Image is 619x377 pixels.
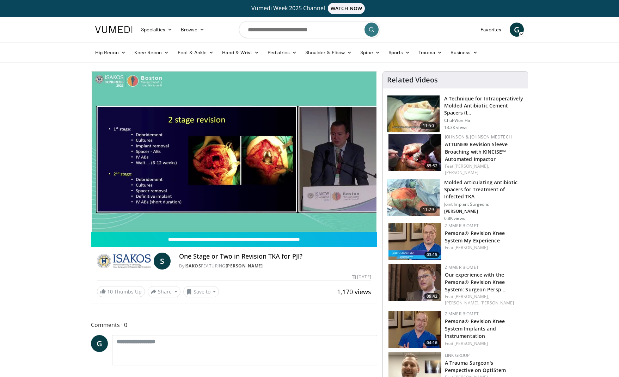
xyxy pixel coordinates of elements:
[476,23,505,37] a: Favorites
[445,340,522,347] div: Feat.
[444,179,523,200] h3: Molded Articulating Antibiotic Spacers for Treatment of Infected TKA
[414,45,446,60] a: Trauma
[445,271,505,293] a: Our experience with the Persona® Revision Knee System: Surgeon Persp…
[148,286,180,297] button: Share
[424,340,440,346] span: 04:16
[445,141,508,162] a: ATTUNE® Revision Sleeve Broaching with KINCISE™ Automated Impactor
[388,264,441,301] a: 09:42
[444,216,465,221] p: 6.8K views
[387,95,523,132] a: 11:50 A Technique for Intraoperatively Molded Antibiotic Cement Spacers (I… Chul-Won Ha 13.3K views
[454,340,488,346] a: [PERSON_NAME]
[387,76,438,84] h4: Related Videos
[177,23,209,37] a: Browse
[179,263,371,269] div: By FEATURING
[445,169,478,175] a: [PERSON_NAME]
[387,95,440,132] img: 1158073_3.png.150x105_q85_crop-smart_upscale.jpg
[445,264,479,270] a: Zimmer Biomet
[91,320,377,329] span: Comments 0
[424,252,440,258] span: 03:15
[263,45,301,60] a: Pediatrics
[444,209,523,214] p: [PERSON_NAME]
[91,72,377,232] video-js: Video Player
[387,179,440,216] img: lom5_3.png.150x105_q85_crop-smart_upscale.jpg
[420,206,437,213] span: 11:29
[130,45,173,60] a: Knee Recon
[388,223,441,260] img: c0952bdc-fb3e-4414-a2e2-c92d53597f9b.150x105_q85_crop-smart_upscale.jpg
[173,45,218,60] a: Foot & Ankle
[218,45,263,60] a: Hand & Wrist
[91,45,130,60] a: Hip Recon
[226,263,263,269] a: [PERSON_NAME]
[107,288,113,295] span: 10
[96,3,523,14] a: Vumedi Week 2025 ChannelWATCH NOW
[445,318,505,339] a: Persona® Revision Knee System Implants and Instrumentation
[420,122,437,129] span: 11:50
[239,21,380,38] input: Search topics, interventions
[337,288,371,296] span: 1,170 views
[444,95,523,116] h3: A Technique for Intraoperatively Molded Antibiotic Cement Spacers (I…
[445,300,479,306] a: [PERSON_NAME],
[445,359,506,373] a: A Trauma Surgeon's Perspective on OptiStem
[444,125,467,130] p: 13.3K views
[97,286,145,297] a: 10 Thumbs Up
[356,45,384,60] a: Spine
[424,163,440,169] span: 85:52
[480,300,514,306] a: [PERSON_NAME]
[137,23,177,37] a: Specialties
[388,134,441,171] a: 85:52
[445,223,479,229] a: Zimmer Biomet
[183,286,219,297] button: Save to
[445,293,522,306] div: Feat.
[445,163,522,176] div: Feat.
[424,293,440,299] span: 09:42
[454,163,489,169] a: [PERSON_NAME],
[154,253,171,270] a: S
[384,45,415,60] a: Sports
[388,223,441,260] a: 03:15
[445,311,479,317] a: Zimmer Biomet
[445,245,522,251] div: Feat.
[388,134,441,171] img: a6cc4739-87cc-4358-abd9-235c6f460cb9.150x105_q85_crop-smart_upscale.jpg
[328,3,365,14] span: WATCH NOW
[301,45,356,60] a: Shoulder & Elbow
[95,26,133,33] img: VuMedi Logo
[97,253,151,270] img: ISAKOS
[388,311,441,348] a: 04:16
[445,134,512,140] a: Johnson & Johnson MedTech
[445,230,505,244] a: Persona® Revision Knee System My Experience
[352,274,371,280] div: [DATE]
[387,179,523,221] a: 11:29 Molded Articulating Antibiotic Spacers for Treatment of Infected TKA Joint Implant Surgeons...
[445,352,470,358] a: LINK Group
[91,335,108,352] a: G
[444,202,523,207] p: Joint Implant Surgeons
[388,311,441,348] img: ca84d45e-8f05-4bb2-8d95-5e9a3f95d8cb.150x105_q85_crop-smart_upscale.jpg
[454,293,489,299] a: [PERSON_NAME],
[388,264,441,301] img: 7b09b83e-8b07-49a9-959a-b57bd9bf44da.150x105_q85_crop-smart_upscale.jpg
[184,263,201,269] a: ISAKOS
[510,23,524,37] a: G
[444,118,523,123] p: Chul-Won Ha
[454,245,488,251] a: [PERSON_NAME]
[179,253,371,260] h4: One Stage or Two in Revision TKA for PJI?
[446,45,482,60] a: Business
